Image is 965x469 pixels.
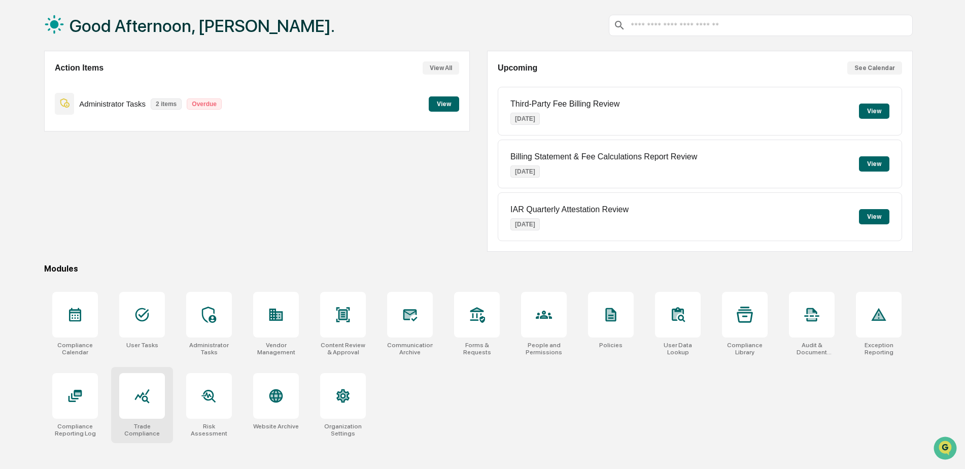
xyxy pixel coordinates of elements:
a: 🔎Data Lookup [6,143,68,161]
p: [DATE] [510,165,540,178]
div: Risk Assessment [186,423,232,437]
button: View [859,209,889,224]
div: 🖐️ [10,129,18,137]
h1: Good Afternoon, [PERSON_NAME]. [70,16,335,36]
div: Compliance Reporting Log [52,423,98,437]
div: Organization Settings [320,423,366,437]
iframe: Open customer support [933,435,960,463]
span: Pylon [101,172,123,180]
p: [DATE] [510,113,540,125]
p: How can we help? [10,21,185,38]
h2: Upcoming [498,63,537,73]
a: 🗄️Attestations [70,124,130,142]
div: We're available if you need us! [35,88,128,96]
span: Data Lookup [20,147,64,157]
a: Powered byPylon [72,172,123,180]
div: Modules [44,264,913,274]
div: User Tasks [126,342,158,349]
button: View [859,156,889,172]
div: Communications Archive [387,342,433,356]
div: 🔎 [10,148,18,156]
div: Content Review & Approval [320,342,366,356]
div: Trade Compliance [119,423,165,437]
p: 2 items [151,98,182,110]
div: Vendor Management [253,342,299,356]
div: 🗄️ [74,129,82,137]
div: Compliance Library [722,342,768,356]
a: 🖐️Preclearance [6,124,70,142]
div: Forms & Requests [454,342,500,356]
div: User Data Lookup [655,342,701,356]
div: Website Archive [253,423,299,430]
span: Attestations [84,128,126,138]
button: Start new chat [173,81,185,93]
div: Exception Reporting [856,342,902,356]
p: Third-Party Fee Billing Review [510,99,619,109]
img: 1746055101610-c473b297-6a78-478c-a979-82029cc54cd1 [10,78,28,96]
button: View All [423,61,459,75]
button: See Calendar [847,61,902,75]
button: View [859,104,889,119]
p: [DATE] [510,218,540,230]
span: Preclearance [20,128,65,138]
p: Administrator Tasks [79,99,146,108]
button: View [429,96,459,112]
div: Audit & Document Logs [789,342,835,356]
h2: Action Items [55,63,104,73]
p: IAR Quarterly Attestation Review [510,205,629,214]
div: Start new chat [35,78,166,88]
div: Policies [599,342,623,349]
div: People and Permissions [521,342,567,356]
div: Administrator Tasks [186,342,232,356]
p: Billing Statement & Fee Calculations Report Review [510,152,697,161]
div: Compliance Calendar [52,342,98,356]
p: Overdue [187,98,222,110]
a: View [429,98,459,108]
